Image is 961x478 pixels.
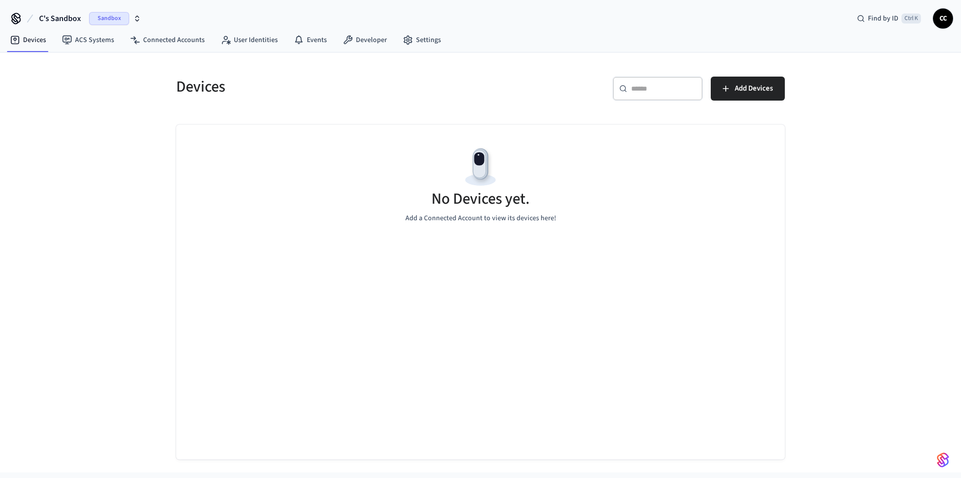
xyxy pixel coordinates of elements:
[286,31,335,49] a: Events
[122,31,213,49] a: Connected Accounts
[937,452,949,468] img: SeamLogoGradient.69752ec5.svg
[335,31,395,49] a: Developer
[176,77,474,97] h5: Devices
[901,14,921,24] span: Ctrl K
[89,12,129,25] span: Sandbox
[933,9,953,29] button: CC
[405,213,556,224] p: Add a Connected Account to view its devices here!
[431,189,530,209] h5: No Devices yet.
[711,77,785,101] button: Add Devices
[458,145,503,190] img: Devices Empty State
[868,14,898,24] span: Find by ID
[2,31,54,49] a: Devices
[39,13,81,25] span: C's Sandbox
[395,31,449,49] a: Settings
[735,82,773,95] span: Add Devices
[54,31,122,49] a: ACS Systems
[213,31,286,49] a: User Identities
[934,10,952,28] span: CC
[849,10,929,28] div: Find by IDCtrl K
